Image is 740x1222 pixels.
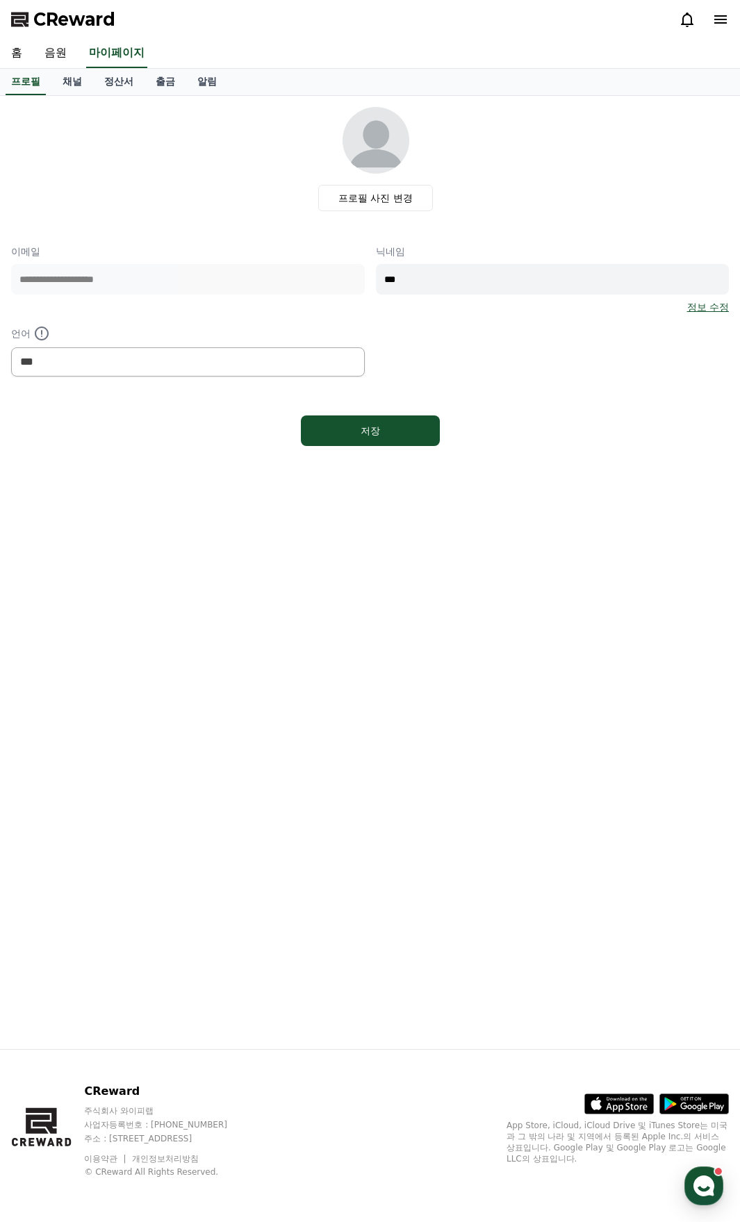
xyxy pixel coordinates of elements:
a: 개인정보처리방침 [132,1154,199,1164]
a: 출금 [145,69,186,95]
img: profile_image [343,107,409,174]
a: 이용약관 [84,1154,128,1164]
a: 정보 수정 [687,300,729,314]
a: 알림 [186,69,228,95]
p: 언어 [11,325,365,342]
button: 저장 [301,415,440,446]
a: 정산서 [93,69,145,95]
p: 사업자등록번호 : [PHONE_NUMBER] [84,1119,254,1130]
span: CReward [33,8,115,31]
a: 채널 [51,69,93,95]
a: 음원 [33,39,78,68]
p: CReward [84,1083,254,1100]
p: 닉네임 [376,245,730,258]
p: © CReward All Rights Reserved. [84,1166,254,1178]
a: 마이페이지 [86,39,147,68]
div: 저장 [329,424,412,438]
p: 주식회사 와이피랩 [84,1105,254,1116]
p: App Store, iCloud, iCloud Drive 및 iTunes Store는 미국과 그 밖의 나라 및 지역에서 등록된 Apple Inc.의 서비스 상표입니다. Goo... [507,1120,729,1164]
p: 이메일 [11,245,365,258]
a: 프로필 [6,69,46,95]
p: 주소 : [STREET_ADDRESS] [84,1133,254,1144]
a: CReward [11,8,115,31]
label: 프로필 사진 변경 [318,185,433,211]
